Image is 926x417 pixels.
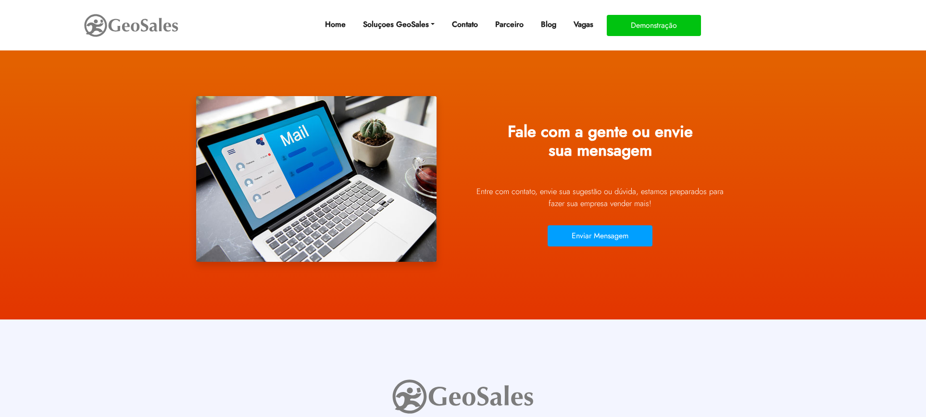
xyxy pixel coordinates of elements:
[537,15,560,34] a: Blog
[607,15,701,36] button: Demonstração
[391,377,535,416] img: GeoSales
[359,15,438,34] a: Soluçoes GeoSales
[321,15,350,34] a: Home
[491,15,527,34] a: Parceiro
[470,185,730,209] p: Entre com contato, envie sua sugestão ou dúvida, estamos preparados para fazer sua empresa vender...
[470,115,730,175] h1: Fale com a gente ou envie sua mensagem
[196,96,437,262] img: Enviar email
[83,12,179,39] img: GeoSales
[548,225,652,246] button: Enviar Mensagem
[448,15,482,34] a: Contato
[570,15,597,34] a: Vagas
